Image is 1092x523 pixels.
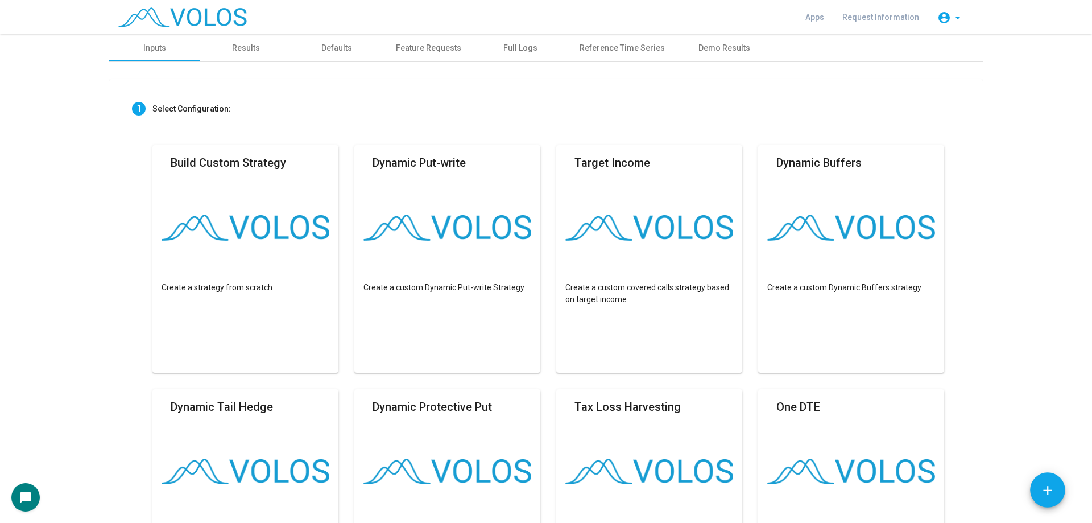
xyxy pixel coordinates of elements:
[171,398,273,415] mat-card-title: Dynamic Tail Hedge
[321,42,352,54] div: Defaults
[162,459,329,485] img: logo.png
[152,103,231,115] div: Select Configuration:
[363,282,531,294] p: Create a custom Dynamic Put-write Strategy
[143,42,166,54] div: Inputs
[776,154,862,171] mat-card-title: Dynamic Buffers
[363,215,531,241] img: logo.png
[574,154,650,171] mat-card-title: Target Income
[565,282,733,306] p: Create a custom covered calls strategy based on target income
[565,215,733,241] img: logo.png
[232,42,260,54] div: Results
[767,282,935,294] p: Create a custom Dynamic Buffers strategy
[767,459,935,485] img: logo.png
[698,42,750,54] div: Demo Results
[805,13,824,22] span: Apps
[162,282,329,294] p: Create a strategy from scratch
[1030,472,1065,508] button: Add icon
[1040,483,1055,498] mat-icon: add
[373,154,466,171] mat-card-title: Dynamic Put-write
[580,42,665,54] div: Reference Time Series
[363,459,531,485] img: logo.png
[767,215,935,241] img: logo.png
[937,11,951,24] mat-icon: account_circle
[396,42,461,54] div: Feature Requests
[842,13,919,22] span: Request Information
[833,7,928,27] a: Request Information
[19,491,32,505] mat-icon: chat_bubble
[373,398,492,415] mat-card-title: Dynamic Protective Put
[503,42,537,54] div: Full Logs
[162,215,329,241] img: logo.png
[796,7,833,27] a: Apps
[136,103,142,114] span: 1
[565,459,733,485] img: logo.png
[951,11,965,24] mat-icon: arrow_drop_down
[171,154,286,171] mat-card-title: Build Custom Strategy
[574,398,681,415] mat-card-title: Tax Loss Harvesting
[776,398,820,415] mat-card-title: One DTE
